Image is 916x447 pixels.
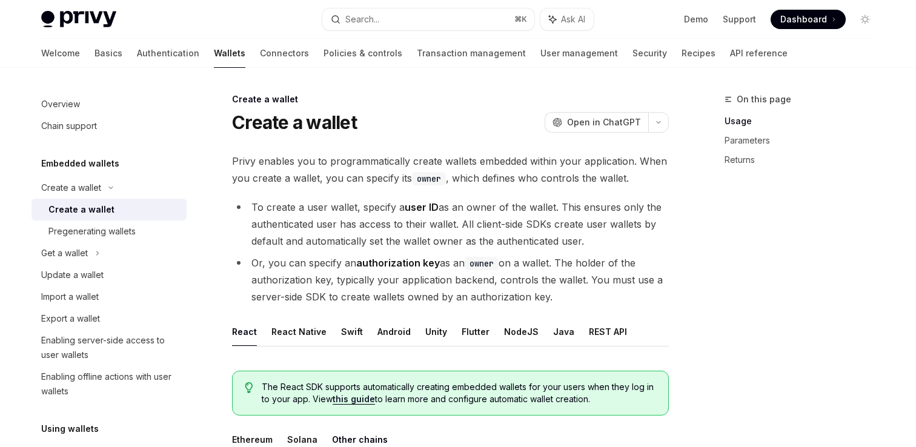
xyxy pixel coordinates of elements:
[41,180,101,195] div: Create a wallet
[232,317,257,346] button: React
[771,10,846,29] a: Dashboard
[737,92,791,107] span: On this page
[41,290,99,304] div: Import a wallet
[465,257,499,270] code: owner
[417,39,526,68] a: Transaction management
[41,97,80,111] div: Overview
[356,257,440,269] strong: authorization key
[333,394,375,405] a: this guide
[260,39,309,68] a: Connectors
[137,39,199,68] a: Authentication
[514,15,527,24] span: ⌘ K
[41,11,116,28] img: light logo
[41,311,100,326] div: Export a wallet
[682,39,715,68] a: Recipes
[855,10,875,29] button: Toggle dark mode
[232,93,669,105] div: Create a wallet
[41,119,97,133] div: Chain support
[32,329,187,366] a: Enabling server-side access to user wallets
[32,220,187,242] a: Pregenerating wallets
[32,199,187,220] a: Create a wallet
[32,286,187,308] a: Import a wallet
[405,201,439,213] strong: user ID
[32,115,187,137] a: Chain support
[232,254,669,305] li: Or, you can specify an as an on a wallet. The holder of the authorization key, typically your app...
[214,39,245,68] a: Wallets
[41,333,179,362] div: Enabling server-side access to user wallets
[245,382,253,393] svg: Tip
[780,13,827,25] span: Dashboard
[589,317,627,346] button: REST API
[41,246,88,260] div: Get a wallet
[345,12,379,27] div: Search...
[545,112,648,133] button: Open in ChatGPT
[341,317,363,346] button: Swift
[730,39,788,68] a: API reference
[462,317,490,346] button: Flutter
[567,116,641,128] span: Open in ChatGPT
[41,39,80,68] a: Welcome
[632,39,667,68] a: Security
[322,8,534,30] button: Search...⌘K
[377,317,411,346] button: Android
[540,8,594,30] button: Ask AI
[32,93,187,115] a: Overview
[32,308,187,329] a: Export a wallet
[553,317,574,346] button: Java
[725,131,884,150] a: Parameters
[41,268,104,282] div: Update a wallet
[271,317,327,346] button: React Native
[723,13,756,25] a: Support
[324,39,402,68] a: Policies & controls
[725,111,884,131] a: Usage
[725,150,884,170] a: Returns
[41,156,119,171] h5: Embedded wallets
[41,422,99,436] h5: Using wallets
[684,13,708,25] a: Demo
[48,202,114,217] div: Create a wallet
[48,224,136,239] div: Pregenerating wallets
[412,172,446,185] code: owner
[32,366,187,402] a: Enabling offline actions with user wallets
[540,39,618,68] a: User management
[232,153,669,187] span: Privy enables you to programmatically create wallets embedded within your application. When you c...
[95,39,122,68] a: Basics
[425,317,447,346] button: Unity
[262,381,656,405] span: The React SDK supports automatically creating embedded wallets for your users when they log in to...
[232,111,357,133] h1: Create a wallet
[504,317,539,346] button: NodeJS
[232,199,669,250] li: To create a user wallet, specify a as an owner of the wallet. This ensures only the authenticated...
[32,264,187,286] a: Update a wallet
[41,369,179,399] div: Enabling offline actions with user wallets
[561,13,585,25] span: Ask AI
